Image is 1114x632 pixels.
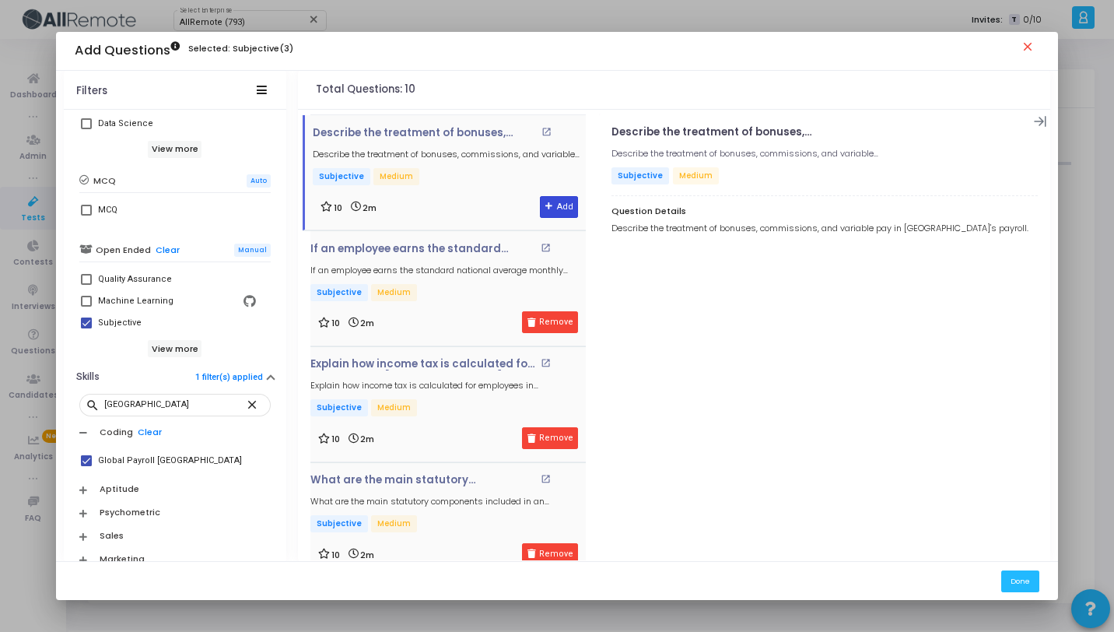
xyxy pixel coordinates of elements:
span: Subjective [310,284,368,301]
span: 2m [360,550,374,560]
span: Subjective [313,168,370,185]
span: 10 [331,550,340,560]
h6: MCQ [93,176,116,186]
h6: Aptitude [100,484,139,494]
mat-icon: search [86,398,104,412]
p: What are the main statutory components included in an employee’s payroll in [GEOGRAPHIC_DATA]? [310,474,536,486]
div: Describe the treatment of bonuses, commissions, and variable pay in [GEOGRAPHIC_DATA]'s payroll. [611,222,1038,235]
mat-icon: open_in_new [541,358,551,368]
div: Subjective [98,314,142,332]
div: Data Science [98,114,153,133]
h5: Describe the treatment of bonuses, commissions, and variable pay in [GEOGRAPHIC_DATA]'s payroll. [313,149,586,160]
mat-icon: open_in_new [541,474,551,484]
mat-icon: close [245,397,264,411]
div: Filters [76,85,107,97]
span: Subjective [310,399,368,416]
h6: Skills [76,371,100,383]
span: Medium [371,284,417,301]
button: Remove [522,311,578,333]
div: Global Payroll [GEOGRAPHIC_DATA] [98,451,242,470]
button: Add [540,196,578,218]
h5: If an employee earns the standard national average monthly salary, calculate both employer and em... [310,265,586,276]
h5: Describe the treatment of bonuses, commissions, and variable pay in [GEOGRAPHIC_DATA]'s payroll. [611,149,888,159]
mat-icon: open_in_new [541,243,551,253]
h6: Psychometric [100,507,160,518]
span: 2m [360,318,374,328]
button: Remove [522,427,578,449]
span: 10 [331,318,340,328]
button: Remove [522,543,578,565]
h6: View more [148,141,201,158]
span: Subjective [611,167,669,184]
p: If an employee earns the standard national average monthly salary, calculate both employer and em... [310,243,536,255]
span: 10 [331,434,340,444]
span: Question Details [611,205,686,218]
p: Describe the treatment of bonuses, commissions, and variable pay in [GEOGRAPHIC_DATA]'s payroll. [313,127,537,139]
button: Skills1 filter(s) applied [64,365,286,389]
h6: Selected: Subjective(3) [188,44,293,54]
h6: Coding [100,427,133,437]
mat-icon: close [1021,40,1039,58]
p: Explain how income tax is calculated for employees in [GEOGRAPHIC_DATA]. What are the applicable ... [310,358,536,370]
p: Describe the treatment of bonuses, commissions, and variable pay in [GEOGRAPHIC_DATA]'s payroll. [611,126,838,139]
span: 2m [360,434,374,444]
span: Auto [247,174,271,188]
a: Clear [138,427,162,437]
span: 10 [334,203,342,213]
span: Medium [373,168,419,185]
div: Machine Learning [98,292,173,311]
button: Done [1001,571,1039,592]
span: Medium [673,167,719,184]
h6: View more [148,340,201,357]
h6: Open Ended [96,245,151,255]
span: Medium [371,515,417,532]
span: 2m [363,203,377,213]
input: Search... [104,400,246,409]
h4: Total Questions: 10 [316,83,415,96]
div: Quality Assurance [98,270,172,289]
h6: Marketing [100,554,145,564]
h5: Explain how income tax is calculated for employees in [GEOGRAPHIC_DATA]. What are the applicable ... [310,381,586,391]
span: Subjective [310,515,368,532]
span: Medium [371,399,417,416]
mat-icon: open_in_new [541,127,552,137]
a: 1 filter(s) applied [195,372,263,382]
div: MCQ [98,201,117,219]
h5: What are the main statutory components included in an employee’s payroll in [GEOGRAPHIC_DATA]? [310,497,586,507]
h3: Add Questions [75,43,180,58]
span: Manual [234,244,271,257]
h6: Sales [100,531,124,541]
a: Clear [156,245,180,255]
